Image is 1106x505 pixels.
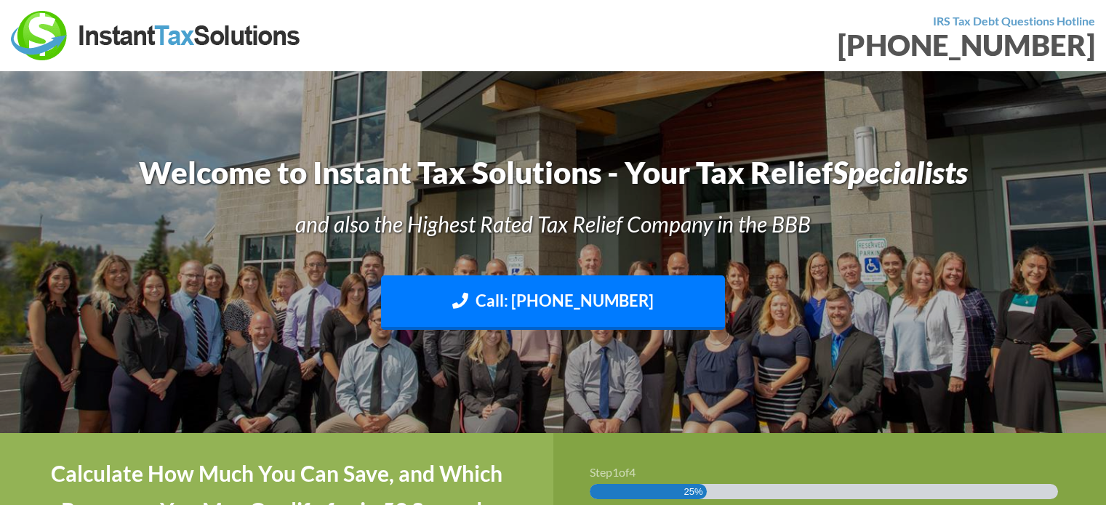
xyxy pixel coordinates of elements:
[590,466,1070,478] h3: Step of
[124,151,982,194] h1: Welcome to Instant Tax Solutions - Your Tax Relief
[833,154,968,190] i: Specialists
[629,465,636,479] span: 4
[684,484,703,499] span: 25%
[11,27,302,41] a: Instant Tax Solutions Logo
[933,14,1095,28] strong: IRS Tax Debt Questions Hotline
[124,209,982,239] h3: and also the Highest Rated Tax Relief Company in the BBB
[612,465,619,479] span: 1
[11,11,302,60] img: Instant Tax Solutions Logo
[564,31,1096,60] div: [PHONE_NUMBER]
[381,275,726,330] a: Call: [PHONE_NUMBER]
